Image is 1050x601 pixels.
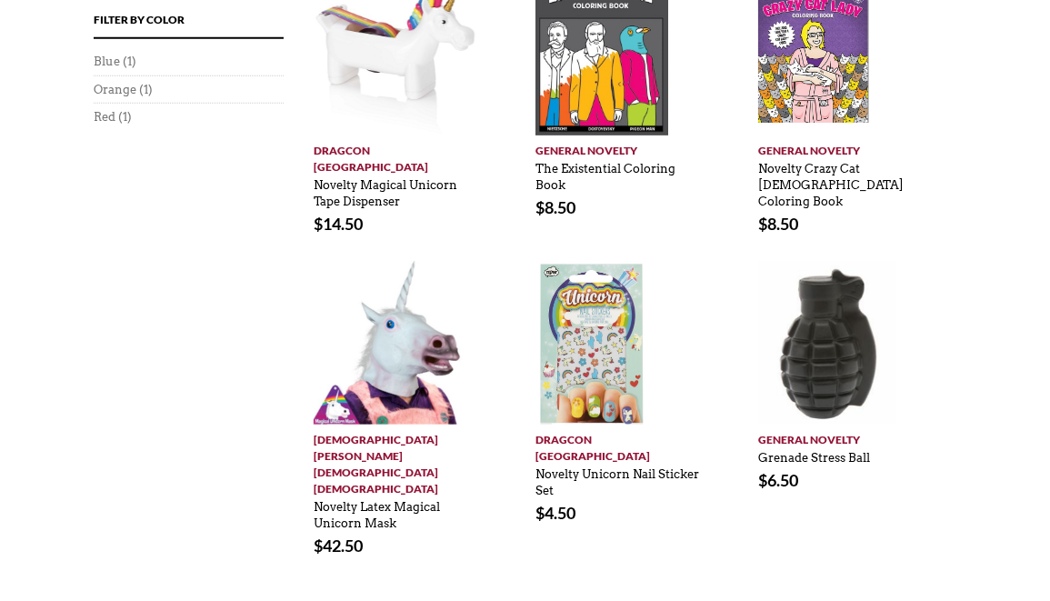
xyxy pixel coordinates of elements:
[535,425,702,465] a: DragCon [GEOGRAPHIC_DATA]
[314,214,363,234] bdi: 14.50
[758,442,870,466] a: Grenade Stress Ball
[535,153,675,193] a: The Existential Coloring Book
[94,82,136,97] a: Orange
[758,470,767,490] span: $
[535,458,699,498] a: Novelty Unicorn Nail Sticker Set
[314,169,457,209] a: Novelty Magical Unicorn Tape Dispenser
[94,54,120,69] a: Blue
[94,11,284,40] h4: Filter by Color
[758,153,904,209] a: Novelty Crazy Cat [DEMOGRAPHIC_DATA] Coloring Book
[314,425,480,497] a: [DEMOGRAPHIC_DATA][PERSON_NAME][DEMOGRAPHIC_DATA][DEMOGRAPHIC_DATA]
[314,536,323,556] span: $
[535,503,545,523] span: $
[314,491,440,531] a: Novelty Latex Magical Unicorn Mask
[758,214,798,234] bdi: 8.50
[123,54,136,69] span: (1)
[118,109,132,125] span: (1)
[535,197,575,217] bdi: 8.50
[94,109,115,125] a: Red
[314,135,480,175] a: DragCon [GEOGRAPHIC_DATA]
[758,425,925,448] a: General Novelty
[139,82,153,97] span: (1)
[535,503,575,523] bdi: 4.50
[535,135,702,159] a: General Novelty
[758,214,767,234] span: $
[314,536,363,556] bdi: 42.50
[758,135,925,159] a: General Novelty
[535,197,545,217] span: $
[314,214,323,234] span: $
[758,470,798,490] bdi: 6.50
